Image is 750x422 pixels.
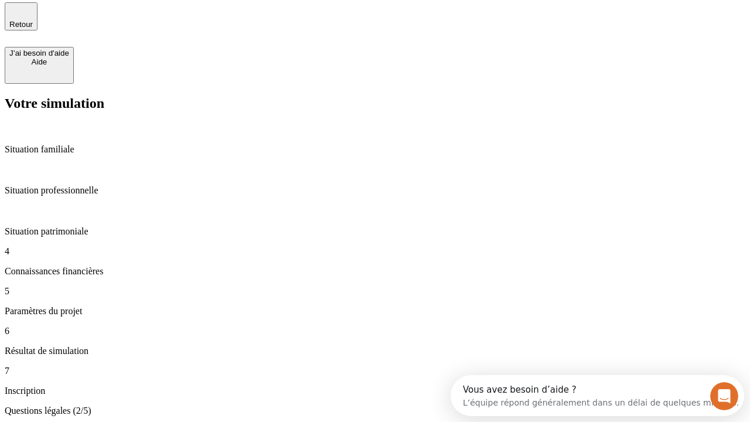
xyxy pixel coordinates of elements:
[5,326,745,336] p: 6
[5,246,745,257] p: 4
[5,366,745,376] p: 7
[5,47,74,84] button: J’ai besoin d'aideAide
[9,20,33,29] span: Retour
[5,226,745,237] p: Situation patrimoniale
[5,5,323,37] div: Ouvrir le Messenger Intercom
[5,266,745,277] p: Connaissances financières
[5,185,745,196] p: Situation professionnelle
[451,375,744,416] iframe: Intercom live chat discovery launcher
[9,49,69,57] div: J’ai besoin d'aide
[5,306,745,316] p: Paramètres du projet
[5,386,745,396] p: Inscription
[5,96,745,111] h2: Votre simulation
[12,10,288,19] div: Vous avez besoin d’aide ?
[5,2,37,30] button: Retour
[12,19,288,32] div: L’équipe répond généralement dans un délai de quelques minutes.
[5,406,745,416] p: Questions légales (2/5)
[5,144,745,155] p: Situation familiale
[9,57,69,66] div: Aide
[5,286,745,297] p: 5
[710,382,738,410] iframe: Intercom live chat
[5,346,745,356] p: Résultat de simulation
